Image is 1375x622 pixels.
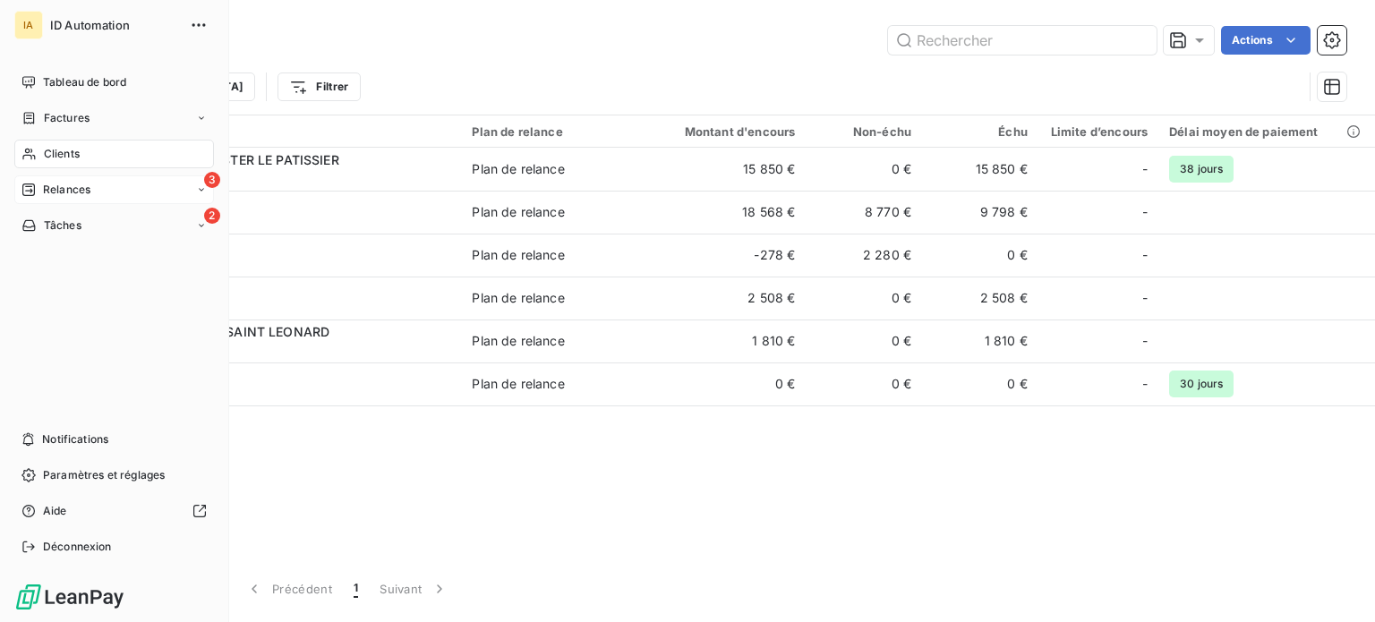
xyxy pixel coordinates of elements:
span: Relances [43,182,90,198]
span: Aide [43,503,67,519]
span: - [1142,160,1148,178]
div: Plan de relance [472,203,564,221]
div: Plan de relance [472,289,564,307]
div: Non-échu [816,124,911,139]
td: 1 810 € [650,320,806,362]
td: 2 280 € [806,234,922,277]
span: Clients [44,146,80,162]
button: Filtrer [278,72,360,101]
span: - [1142,332,1148,350]
td: 9 798 € [922,191,1038,234]
span: 3 [204,172,220,188]
span: Notifications [42,431,108,447]
td: 15 850 € [650,148,806,191]
div: Plan de relance [472,375,564,393]
td: 0 € [806,320,922,362]
div: Plan de relance [472,332,564,350]
span: Déconnexion [43,539,112,555]
td: 15 850 € [922,148,1038,191]
td: 0 € [922,234,1038,277]
input: Rechercher [888,26,1157,55]
td: -278 € [650,234,806,277]
td: 0 € [806,362,922,405]
td: 1 810 € [922,320,1038,362]
button: 1 [343,570,369,608]
td: 18 568 € [650,191,806,234]
a: Aide [14,497,214,525]
span: Factures [44,110,90,126]
td: 0 € [806,148,922,191]
span: - [1142,289,1148,307]
span: 2 [204,208,220,224]
span: 1 [354,580,358,598]
span: BISCUITERIE LE STER LE PATISSIER [124,152,339,167]
td: 8 770 € [806,191,922,234]
span: - [1142,203,1148,221]
div: Limite d’encours [1049,124,1148,139]
td: 0 € [922,362,1038,405]
td: 2 508 € [650,277,806,320]
span: C011526 [124,169,450,187]
img: Logo LeanPay [14,583,125,611]
td: 0 € [806,277,922,320]
span: ID Automation [50,18,179,32]
span: C012125 [124,298,450,316]
button: Suivant [369,570,459,608]
span: - [1142,375,1148,393]
div: Plan de relance [472,246,564,264]
div: Plan de relance [472,124,639,139]
button: Précédent [235,570,343,608]
span: Paramètres et réglages [43,467,165,483]
span: C013296 [124,212,450,230]
span: 38 jours [1169,156,1234,183]
span: C012734 [124,341,450,359]
div: Plan de relance [472,160,564,178]
div: Délai moyen de paiement [1169,124,1364,139]
span: C013297 [124,255,450,273]
td: 0 € [650,362,806,405]
span: 30 jours [1169,371,1234,397]
span: Tableau de bord [43,74,126,90]
span: Tâches [44,217,81,234]
span: - [1142,246,1148,264]
div: Échu [933,124,1028,139]
iframe: Intercom live chat [1314,561,1357,604]
span: C020248 [124,384,450,402]
div: Montant d'encours [661,124,795,139]
button: Actions [1221,26,1311,55]
div: IA [14,11,43,39]
td: 2 508 € [922,277,1038,320]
